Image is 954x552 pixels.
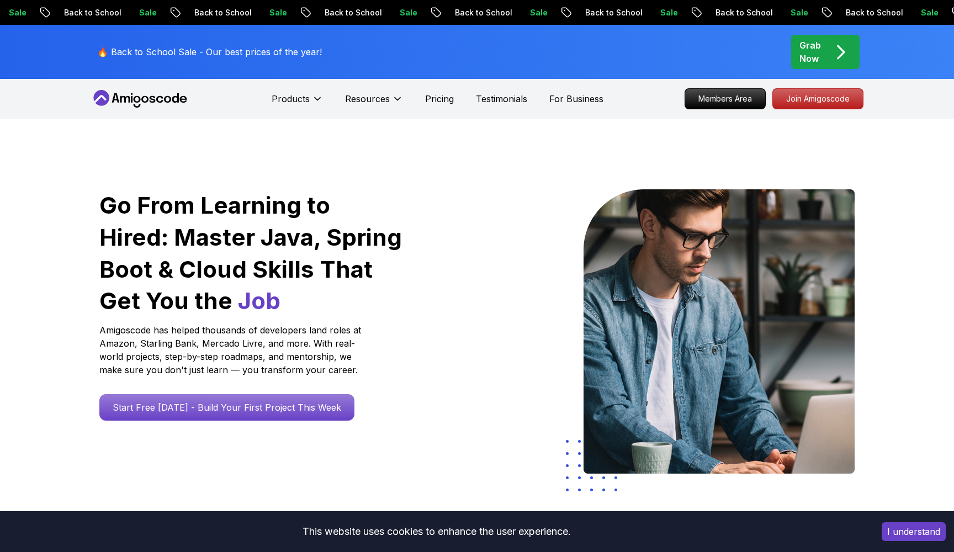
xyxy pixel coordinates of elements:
[99,323,364,376] p: Amigoscode has helped thousands of developers land roles at Amazon, Starling Bank, Mercado Livre,...
[238,286,280,315] span: Job
[773,89,863,109] p: Join Amigoscode
[129,7,164,18] p: Sale
[685,89,765,109] p: Members Area
[345,92,390,105] p: Resources
[425,92,454,105] a: Pricing
[772,88,863,109] a: Join Amigoscode
[345,92,403,114] button: Resources
[575,7,650,18] p: Back to School
[584,189,855,474] img: hero
[780,7,815,18] p: Sale
[97,45,322,59] p: 🔥 Back to School Sale - Our best prices of the year!
[389,7,425,18] p: Sale
[476,92,527,105] a: Testimonials
[54,7,129,18] p: Back to School
[799,39,821,65] p: Grab Now
[444,7,520,18] p: Back to School
[910,7,946,18] p: Sale
[272,92,310,105] p: Products
[549,92,603,105] a: For Business
[8,519,865,544] div: This website uses cookies to enhance the user experience.
[705,7,780,18] p: Back to School
[99,394,354,421] a: Start Free [DATE] - Build Your First Project This Week
[314,7,389,18] p: Back to School
[685,88,766,109] a: Members Area
[184,7,259,18] p: Back to School
[99,189,404,317] h1: Go From Learning to Hired: Master Java, Spring Boot & Cloud Skills That Get You the
[259,7,294,18] p: Sale
[520,7,555,18] p: Sale
[835,7,910,18] p: Back to School
[272,92,323,114] button: Products
[650,7,685,18] p: Sale
[882,522,946,541] button: Accept cookies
